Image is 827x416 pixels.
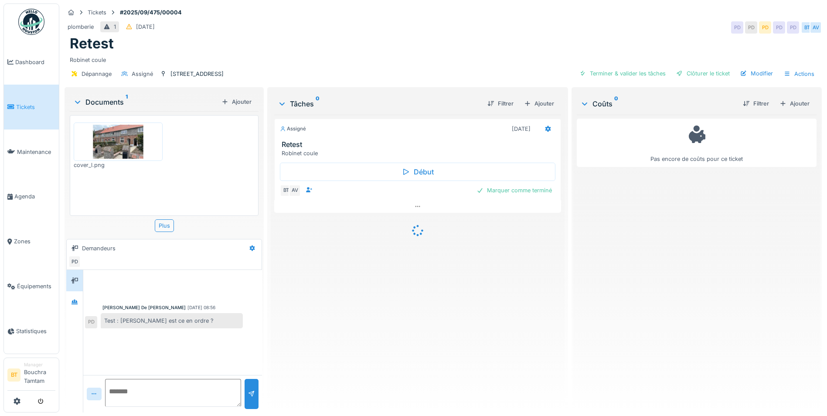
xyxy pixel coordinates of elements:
div: BT [801,21,813,34]
li: BT [7,368,20,382]
a: Équipements [4,264,59,309]
li: Bouchra Tamtam [24,361,55,389]
span: Équipements [17,282,55,290]
div: Demandeurs [82,244,116,252]
div: Assigné [280,125,306,133]
div: Manager [24,361,55,368]
div: Modifier [737,68,776,79]
sup: 0 [614,99,618,109]
div: PD [773,21,785,34]
strong: #2025/09/475/00004 [116,8,185,17]
div: plomberie [68,23,94,31]
div: 1 [114,23,116,31]
img: Badge_color-CXgf-gQk.svg [18,9,44,35]
div: Tâches [278,99,480,109]
div: Plus [155,219,174,232]
div: Coûts [580,99,736,109]
a: Dashboard [4,40,59,85]
div: Filtrer [739,98,773,109]
div: Actions [780,68,818,80]
div: Clôturer le ticket [673,68,733,79]
div: Tickets [88,8,106,17]
a: Zones [4,219,59,264]
div: Ajouter [218,96,255,108]
div: PD [731,21,743,34]
div: PD [759,21,771,34]
div: Robinet coule [70,52,817,64]
div: AV [810,21,822,34]
h1: Retest [70,35,114,52]
div: [STREET_ADDRESS] [170,70,224,78]
div: PD [745,21,757,34]
a: Tickets [4,85,59,130]
div: [DATE] 08:56 [187,304,215,311]
span: Maintenance [17,148,55,156]
div: Assigné [132,70,153,78]
img: e20f4vjzk00rupuz2n55iyyzmy8e [76,125,160,158]
div: [PERSON_NAME] De [PERSON_NAME] [102,304,186,311]
div: Test : [PERSON_NAME] est ce en ordre ? [101,313,243,328]
div: PD [68,256,81,268]
div: Robinet coule [282,149,557,157]
span: Agenda [14,192,55,201]
sup: 0 [316,99,320,109]
div: Début [280,163,555,181]
div: Dépannage [82,70,112,78]
div: [DATE] [512,125,531,133]
div: Documents [73,97,218,107]
span: Zones [14,237,55,246]
div: Ajouter [776,98,813,109]
span: Tickets [16,103,55,111]
h3: Retest [282,140,557,149]
a: Maintenance [4,130,59,174]
a: Statistiques [4,309,59,354]
a: BT ManagerBouchra Tamtam [7,361,55,391]
div: Ajouter [521,98,558,109]
div: Filtrer [484,98,517,109]
span: Statistiques [16,327,55,335]
span: Dashboard [15,58,55,66]
div: AV [289,184,301,197]
div: PD [787,21,799,34]
a: Agenda [4,174,59,219]
div: [DATE] [136,23,155,31]
div: Terminer & valider les tâches [576,68,669,79]
div: PD [85,316,97,328]
div: BT [280,184,292,197]
div: Marquer comme terminé [473,184,555,196]
sup: 1 [126,97,128,107]
div: Pas encore de coûts pour ce ticket [582,123,811,163]
div: cover_l.png [74,161,163,169]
